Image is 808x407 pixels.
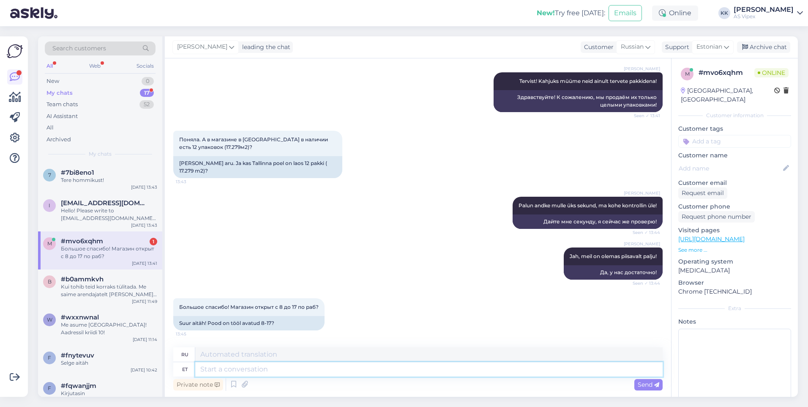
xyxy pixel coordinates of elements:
div: Online [652,5,698,21]
span: [PERSON_NAME] [624,190,660,196]
span: Online [754,68,789,77]
span: i [49,202,50,209]
div: Me asume [GEOGRAPHIC_DATA]! Aadressil kriidi 10! [61,321,157,336]
div: [DATE] 11:14 [133,336,157,343]
p: Customer email [678,179,791,187]
span: Tervist! Kahjuks müüme neid ainult tervete pakkidena! [519,78,657,84]
p: Customer tags [678,124,791,133]
span: m [47,240,52,247]
p: Browser [678,278,791,287]
span: Seen ✓ 13:44 [628,229,660,236]
div: AI Assistant [46,112,78,121]
div: [PERSON_NAME] [734,6,794,13]
div: Kui tohib teid korraks tülitada. Me saime arendajatelt [PERSON_NAME] teilt küsida, kas te saite e... [61,283,157,298]
div: Socials [135,60,156,71]
div: 17 [140,89,154,97]
div: [DATE] 10:42 [131,367,157,373]
div: New [46,77,59,85]
div: # mvo6xqhm [699,68,754,78]
div: Tere hommikust! [61,176,157,184]
div: [GEOGRAPHIC_DATA], [GEOGRAPHIC_DATA] [681,86,774,104]
div: Suur aitäh! Pood on tööl avatud 8-17? [173,316,325,330]
div: [DATE] 11:49 [132,298,157,305]
div: Support [662,43,689,52]
div: Дайте мне секунду, я сейчас же проверю! [513,214,663,229]
span: Russian [621,42,644,52]
span: f [48,385,51,391]
div: Archive chat [737,41,790,53]
span: #b0ammkvh [61,275,104,283]
div: 0 [142,77,154,85]
span: #7bi8eno1 [61,169,94,176]
span: [PERSON_NAME] [624,241,660,247]
span: #fqwanjjm [61,382,96,390]
span: w [47,316,52,323]
span: Большое спасибо! Магазин открыт с 8 до 17 по раб? [179,304,319,310]
a: [PERSON_NAME]AS Vipex [734,6,803,20]
div: [DATE] 13:43 [131,184,157,190]
span: m [685,71,690,77]
div: Customer [581,43,614,52]
div: Team chats [46,100,78,109]
div: [PERSON_NAME] aru. Ja kas Tallinna poel on laos 12 pakki ( 17.279 m2)? [173,156,342,178]
p: Notes [678,317,791,326]
div: Archived [46,135,71,144]
div: Большое спасибо! Магазин открыт с 8 до 17 по раб? [61,245,157,260]
p: Customer phone [678,202,791,211]
span: Palun andke mulle üks sekund, ma kohe kontrollin üle! [519,202,657,209]
span: #wxxnwnal [61,313,99,321]
span: [PERSON_NAME] [177,42,227,52]
b: New! [537,9,555,17]
a: [URL][DOMAIN_NAME] [678,235,745,243]
p: See more ... [678,246,791,254]
button: Emails [609,5,642,21]
p: Operating system [678,257,791,266]
span: #mvo6xqhm [61,237,103,245]
span: Search customers [52,44,106,53]
span: #fnytevuv [61,352,94,359]
div: Да, у нас достаточно! [564,265,663,280]
input: Add a tag [678,135,791,148]
span: 13:43 [176,179,207,185]
div: All [46,124,54,132]
div: Try free [DATE]: [537,8,605,18]
div: Здравствуйте! К сожалению, мы продаём их только целыми упаковками! [494,90,663,112]
p: Customer name [678,151,791,160]
div: Request phone number [678,211,755,223]
span: 7 [48,172,51,178]
input: Add name [679,164,781,173]
div: 52 [139,100,154,109]
span: b [48,278,52,285]
div: Kirjutasin [61,390,157,397]
p: Chrome [TECHNICAL_ID] [678,287,791,296]
span: 13:45 [176,331,207,337]
div: Customer information [678,112,791,119]
span: Estonian [696,42,722,52]
span: Jah, meil on olemas piisavalt palju! [570,253,657,259]
div: Private note [173,379,223,390]
span: Seen ✓ 13:44 [628,280,660,286]
p: [MEDICAL_DATA] [678,266,791,275]
img: Askly Logo [7,43,23,59]
div: [DATE] 13:43 [131,222,157,228]
div: Request email [678,187,727,199]
span: f [48,355,51,361]
div: Extra [678,305,791,312]
div: ru [181,347,188,362]
span: My chats [89,150,112,158]
span: iron63260@outlook.fr [61,199,149,207]
span: Send [638,381,659,388]
div: My chats [46,89,73,97]
div: Web [87,60,102,71]
p: Visited pages [678,226,791,235]
div: Hello! Please write to [EMAIL_ADDRESS][DOMAIN_NAME] with your request! [61,207,157,222]
span: [PERSON_NAME] [624,66,660,72]
div: All [45,60,55,71]
div: Selge aitäh [61,359,157,367]
div: AS Vipex [734,13,794,20]
div: leading the chat [239,43,290,52]
span: Поняла. А в магазине в [GEOGRAPHIC_DATA] в наличии есть 12 упаковок (17.279м2)? [179,136,329,150]
div: [DATE] 13:41 [132,260,157,267]
div: KK [718,7,730,19]
div: et [182,362,188,377]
